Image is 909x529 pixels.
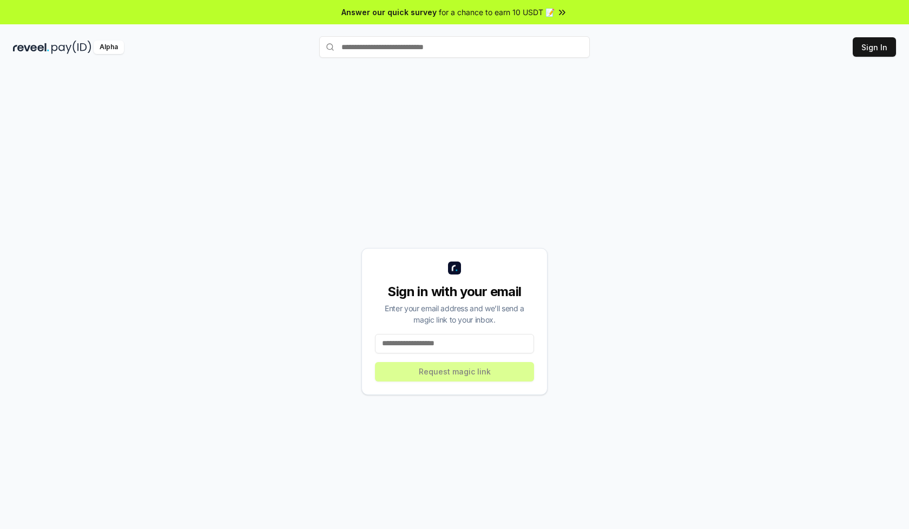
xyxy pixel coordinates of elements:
[51,41,91,54] img: pay_id
[341,6,437,18] span: Answer our quick survey
[375,283,534,300] div: Sign in with your email
[375,303,534,325] div: Enter your email address and we’ll send a magic link to your inbox.
[13,41,49,54] img: reveel_dark
[448,262,461,274] img: logo_small
[439,6,555,18] span: for a chance to earn 10 USDT 📝
[853,37,896,57] button: Sign In
[94,41,124,54] div: Alpha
